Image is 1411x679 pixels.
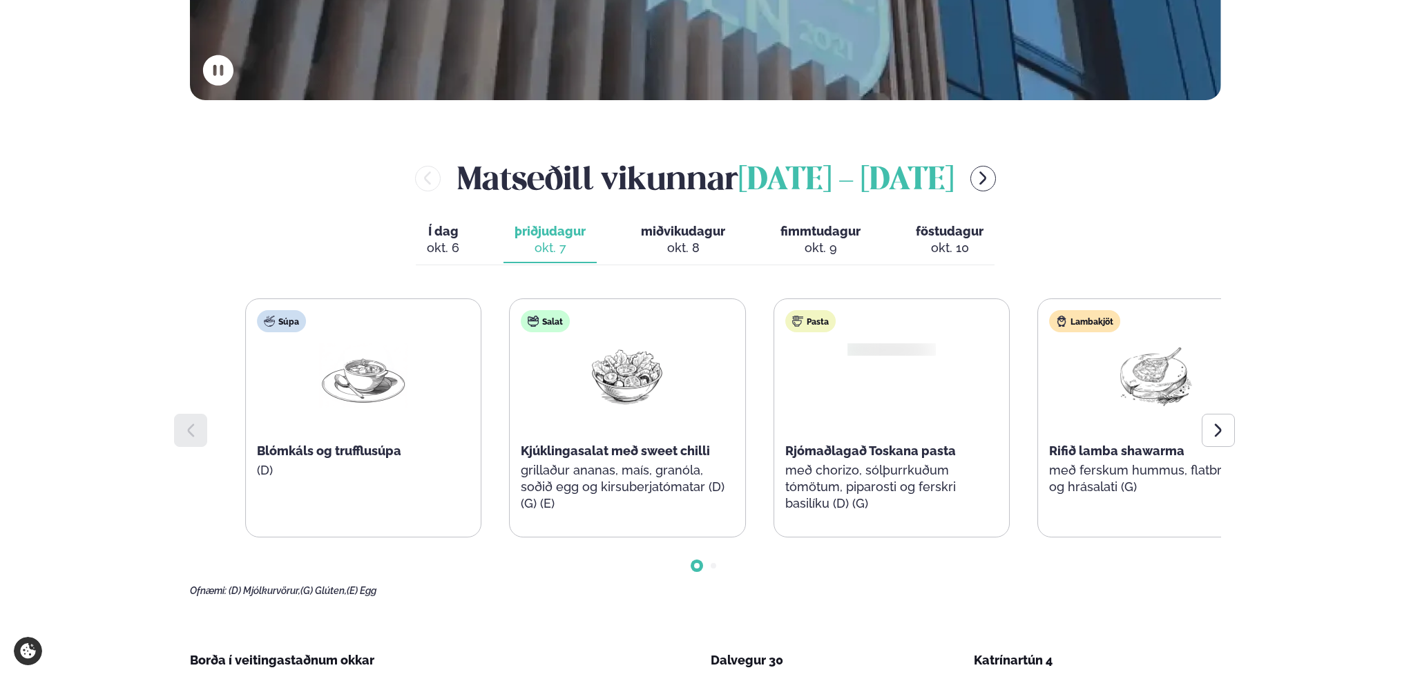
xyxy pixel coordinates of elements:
[630,218,736,263] button: miðvikudagur okt. 8
[457,155,954,200] h2: Matseðill vikunnar
[1056,316,1067,327] img: Lamb.svg
[905,218,995,263] button: föstudagur okt. 10
[415,166,441,191] button: menu-btn-left
[974,652,1221,669] div: Katrínartún 4
[264,316,275,327] img: soup.svg
[190,653,374,667] span: Borða í veitingastaðnum okkar
[515,224,586,238] span: þriðjudagur
[711,652,958,669] div: Dalvegur 30
[916,240,983,256] div: okt. 10
[769,218,872,263] button: fimmtudagur okt. 9
[785,462,998,512] p: með chorizo, sólþurrkuðum tómötum, piparosti og ferskri basilíku (D) (G)
[257,462,470,479] p: (D)
[347,585,376,596] span: (E) Egg
[257,443,401,458] span: Blómkáls og trufflusúpa
[970,166,996,191] button: menu-btn-right
[641,224,725,238] span: miðvikudagur
[190,585,227,596] span: Ofnæmi:
[780,240,861,256] div: okt. 9
[1049,443,1184,458] span: Rifið lamba shawarma
[1111,343,1200,408] img: Lamb-Meat.png
[257,310,306,332] div: Súpa
[300,585,347,596] span: (G) Glúten,
[780,224,861,238] span: fimmtudagur
[694,563,700,568] span: Go to slide 1
[528,316,539,327] img: salad.svg
[792,316,803,327] img: pasta.svg
[1049,462,1262,495] p: með ferskum hummus, flatbrauði og hrásalati (G)
[1049,310,1120,332] div: Lambakjöt
[14,637,42,665] a: Cookie settings
[503,218,597,263] button: þriðjudagur okt. 7
[738,166,954,196] span: [DATE] - [DATE]
[711,563,716,568] span: Go to slide 2
[641,240,725,256] div: okt. 8
[521,462,733,512] p: grillaður ananas, maís, granóla, soðið egg og kirsuberjatómatar (D) (G) (E)
[521,443,710,458] span: Kjúklingasalat með sweet chilli
[515,240,586,256] div: okt. 7
[583,343,671,408] img: Salad.png
[229,585,300,596] span: (D) Mjólkurvörur,
[785,443,956,458] span: Rjómaðlagað Toskana pasta
[319,343,407,408] img: Soup.png
[427,223,459,240] span: Í dag
[427,240,459,256] div: okt. 6
[916,224,983,238] span: föstudagur
[521,310,570,332] div: Salat
[785,310,836,332] div: Pasta
[416,218,470,263] button: Í dag okt. 6
[840,342,930,357] img: Spagetti.png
